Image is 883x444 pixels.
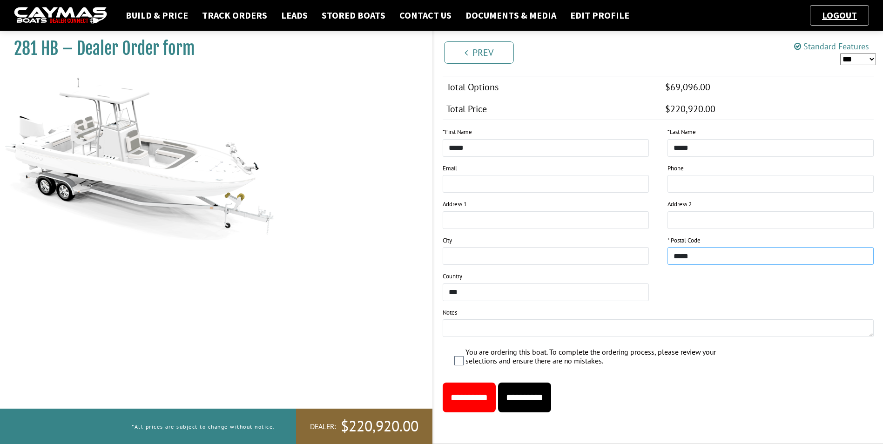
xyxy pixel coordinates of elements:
a: Dealer:$220,920.00 [296,409,432,444]
label: First Name [443,128,472,137]
img: caymas-dealer-connect-2ed40d3bc7270c1d8d7ffb4b79bf05adc795679939227970def78ec6f6c03838.gif [14,7,107,24]
h1: 281 HB – Dealer Order form [14,38,409,59]
a: Edit Profile [566,9,634,21]
a: Build & Price [121,9,193,21]
a: Track Orders [197,9,272,21]
span: $69,096.00 [665,81,710,93]
span: $220,920.00 [341,417,418,436]
a: Logout [817,9,862,21]
a: Standard Features [794,41,869,52]
label: You are ordering this boat. To complete the ordering process, please review your selections and e... [465,348,717,368]
td: Total Price [443,98,662,120]
label: * Postal Code [667,236,701,245]
label: Address 2 [667,200,692,209]
a: Documents & Media [461,9,561,21]
a: Stored Boats [317,9,390,21]
a: Leads [276,9,312,21]
td: Total Options [443,76,662,98]
p: *All prices are subject to change without notice. [132,419,275,434]
label: Email [443,164,457,173]
label: Address 1 [443,200,467,209]
span: Dealer: [310,422,336,431]
span: $220,920.00 [665,103,715,115]
label: Phone [667,164,684,173]
label: Notes [443,308,457,317]
a: Contact Us [395,9,456,21]
label: Country [443,272,462,281]
a: Prev [444,41,514,64]
label: Last Name [667,128,696,137]
label: City [443,236,452,245]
